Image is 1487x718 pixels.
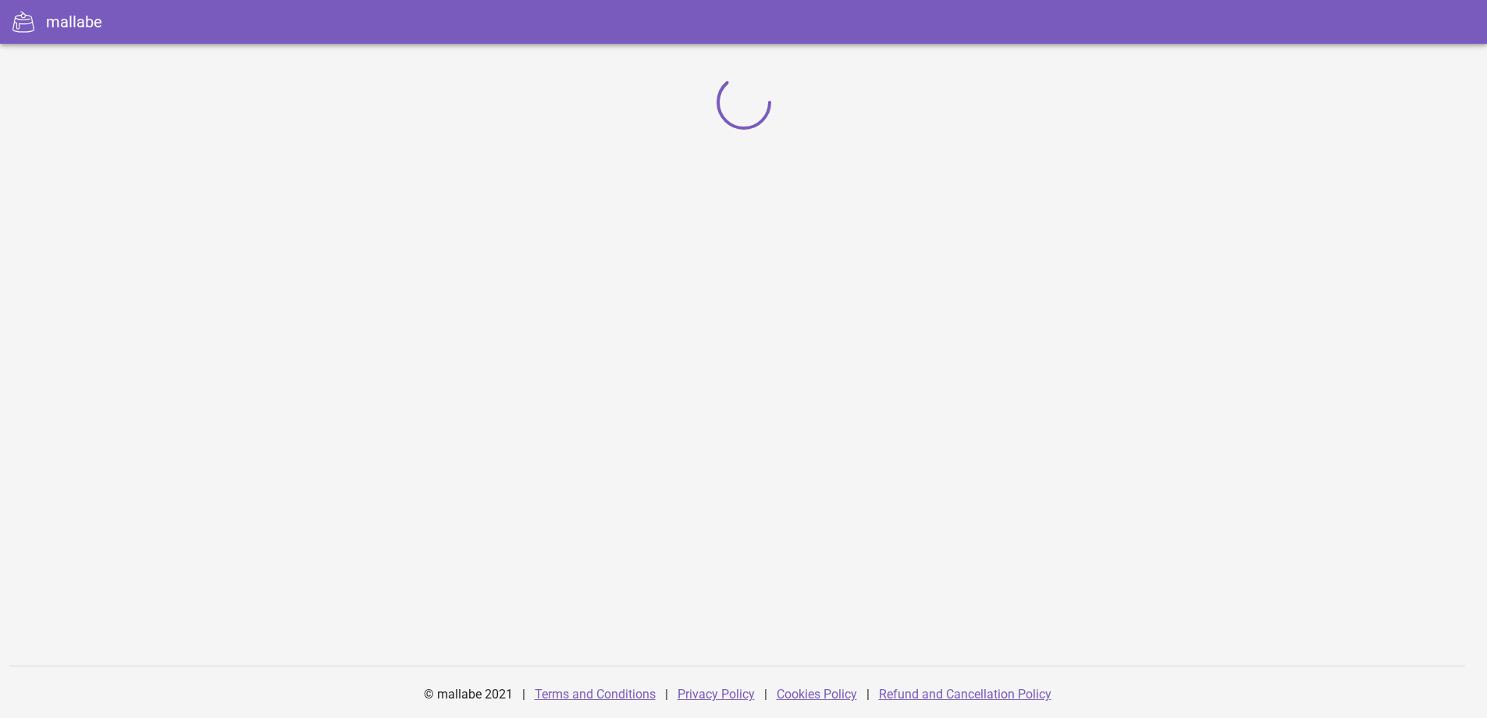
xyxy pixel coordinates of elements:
div: © mallabe 2021 [414,676,522,713]
div: | [522,676,525,713]
a: Cookies Policy [777,687,857,702]
a: Privacy Policy [678,687,755,702]
div: | [764,676,767,713]
div: | [665,676,668,713]
div: | [866,676,870,713]
div: mallabe [46,10,102,34]
a: Refund and Cancellation Policy [879,687,1051,702]
a: Terms and Conditions [535,687,656,702]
